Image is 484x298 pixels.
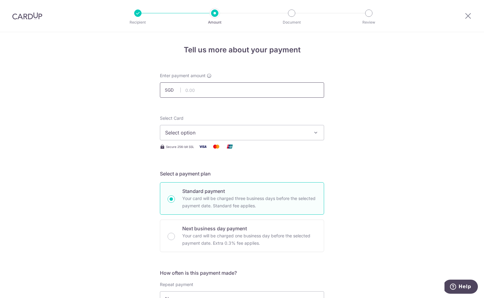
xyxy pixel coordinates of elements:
h5: Select a payment plan [160,170,324,177]
p: Your card will be charged three business days before the selected payment date. Standard fee appl... [182,195,316,209]
span: Select option [165,129,308,136]
p: Amount [192,19,237,25]
span: SGD [165,87,181,93]
p: Document [269,19,314,25]
input: 0.00 [160,82,324,98]
img: Mastercard [210,143,222,150]
button: Select option [160,125,324,140]
h5: How often is this payment made? [160,269,324,277]
p: Your card will be charged one business day before the selected payment date. Extra 0.3% fee applies. [182,232,316,247]
span: Enter payment amount [160,73,206,79]
p: Recipient [115,19,161,25]
span: translation missing: en.payables.payment_networks.credit_card.summary.labels.select_card [160,115,183,121]
img: Union Pay [224,143,236,150]
p: Next business day payment [182,225,316,232]
iframe: Opens a widget where you can find more information [444,280,478,295]
label: Repeat payment [160,281,193,288]
h4: Tell us more about your payment [160,44,324,55]
p: Standard payment [182,187,316,195]
span: Secure 256-bit SSL [166,144,194,149]
img: Visa [197,143,209,150]
p: Review [346,19,391,25]
img: CardUp [12,12,42,20]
